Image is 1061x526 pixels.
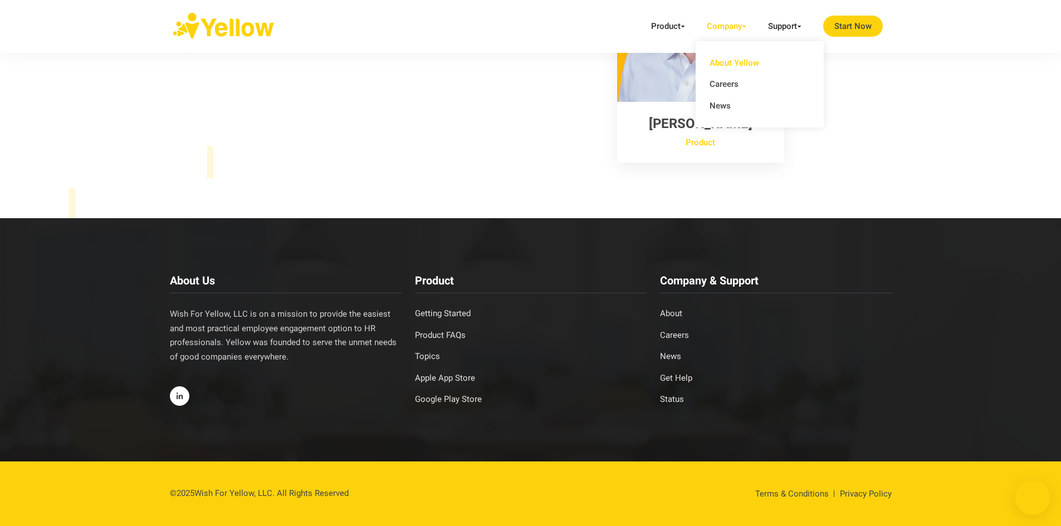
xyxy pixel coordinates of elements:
a: Privacy Policy [840,488,892,500]
a: Apple App Store [415,372,475,385]
a: Company [707,20,746,33]
p: © 2025 Wish For Yellow, LLC. All Rights Reserved [170,486,524,501]
h3: Product [415,274,647,293]
a: Careers [710,73,810,95]
img: image [138,94,283,239]
a: Status [660,393,684,406]
a: News [660,350,681,363]
img: logo [170,11,278,42]
a: About Yellow [710,52,810,74]
a: Google Play Store [415,393,482,406]
a: Topics [415,350,440,363]
span: Product [631,136,770,149]
a: News [710,95,810,117]
a: Support [768,20,801,33]
a: Getting Started [415,307,471,320]
p: Wish For Yellow, LLC is on a mission to provide the easiest and most practical employee engagemen... [170,307,402,364]
a: Start Now [823,16,883,37]
a: Get Help [660,372,692,385]
a: Product [651,20,684,33]
a: About [660,307,682,320]
a: Terms & Conditions [755,488,829,500]
h3: About Us [170,274,402,293]
a: Careers [660,329,689,342]
a: Product FAQs [415,329,466,342]
h3: [PERSON_NAME] [631,116,770,132]
h3: Company & Support [660,274,892,293]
